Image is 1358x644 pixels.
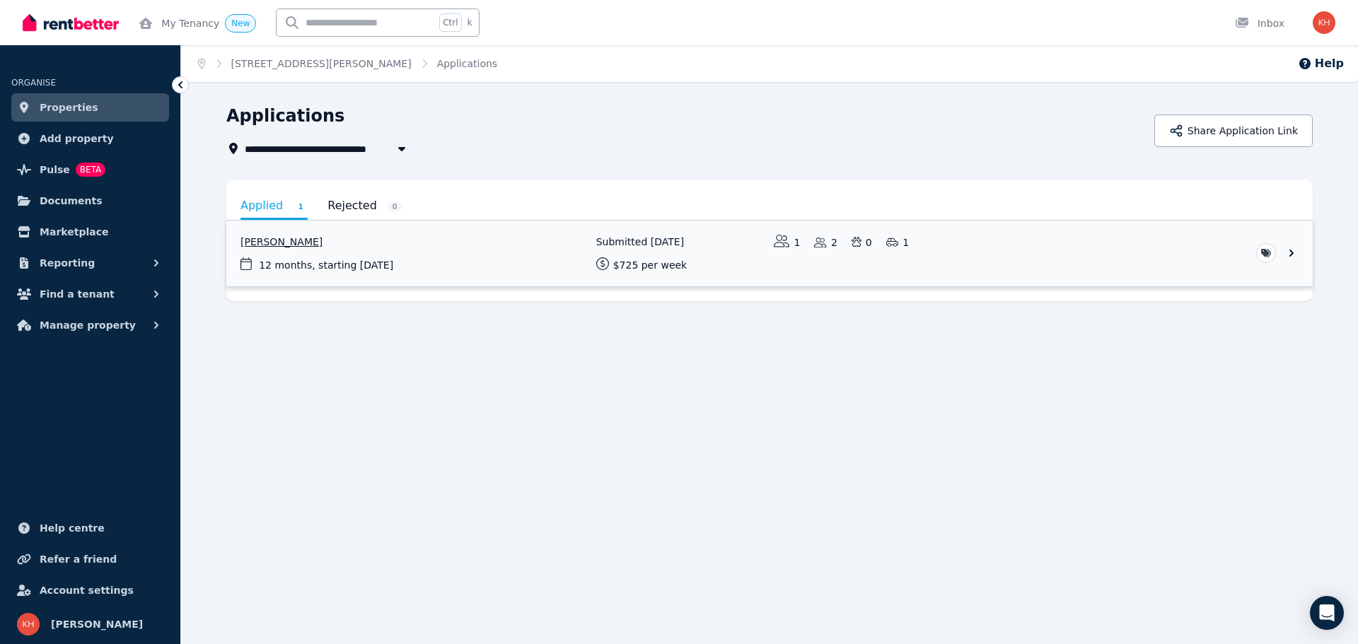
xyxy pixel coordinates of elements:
[11,218,169,246] a: Marketplace
[17,613,40,636] img: Karen Hickey
[40,99,98,116] span: Properties
[226,105,344,127] h1: Applications
[40,551,117,568] span: Refer a friend
[231,18,250,28] span: New
[11,249,169,277] button: Reporting
[294,201,308,212] span: 1
[11,280,169,308] button: Find a tenant
[40,130,114,147] span: Add property
[1298,55,1344,72] button: Help
[11,93,169,122] a: Properties
[231,58,412,69] a: [STREET_ADDRESS][PERSON_NAME]
[11,545,169,573] a: Refer a friend
[327,194,402,218] a: Rejected
[40,317,136,334] span: Manage property
[40,223,108,240] span: Marketplace
[1235,16,1284,30] div: Inbox
[11,187,169,215] a: Documents
[51,616,143,633] span: [PERSON_NAME]
[468,17,472,28] span: k
[23,12,119,33] img: RentBetter
[388,201,402,212] span: 0
[11,124,169,153] a: Add property
[181,45,514,82] nav: Breadcrumb
[11,156,169,184] a: PulseBETA
[40,254,95,271] span: Reporting
[226,221,1313,286] a: View application: Blanche Saunders
[11,514,169,542] a: Help centre
[439,13,461,32] span: Ctrl
[240,194,308,220] a: Applied
[40,582,134,599] span: Account settings
[11,576,169,604] a: Account settings
[76,163,105,177] span: BETA
[437,57,498,71] span: Applications
[1313,11,1335,34] img: Karen Hickey
[40,161,70,178] span: Pulse
[40,286,115,303] span: Find a tenant
[11,78,56,88] span: ORGANISE
[40,192,103,209] span: Documents
[11,311,169,339] button: Manage property
[1154,115,1313,147] button: Share Application Link
[40,520,105,537] span: Help centre
[1310,596,1344,630] div: Open Intercom Messenger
